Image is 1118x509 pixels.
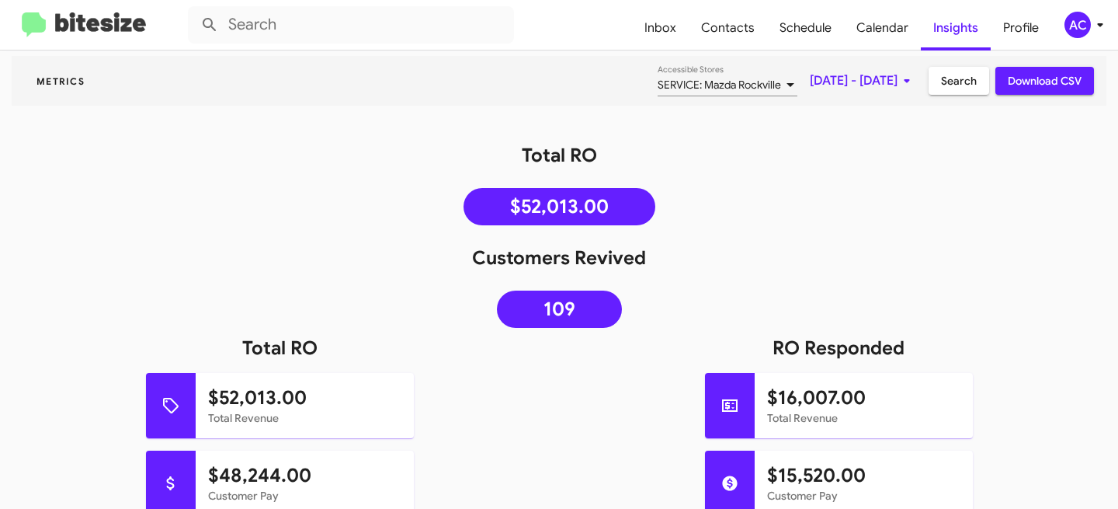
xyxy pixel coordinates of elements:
h1: $16,007.00 [767,385,960,410]
span: $52,013.00 [510,199,609,214]
h1: $52,013.00 [208,385,401,410]
mat-card-subtitle: Customer Pay [767,488,960,504]
mat-card-subtitle: Total Revenue [208,410,401,426]
h1: RO Responded [559,336,1118,361]
a: Schedule [767,5,844,51]
mat-card-subtitle: Total Revenue [767,410,960,426]
h1: $48,244.00 [208,463,401,488]
span: Download CSV [1008,67,1082,95]
a: Inbox [632,5,689,51]
span: SERVICE: Mazda Rockville [658,78,781,92]
button: AC [1051,12,1101,38]
a: Calendar [844,5,921,51]
mat-card-subtitle: Customer Pay [208,488,401,504]
button: Download CSV [995,67,1094,95]
span: [DATE] - [DATE] [810,67,916,95]
a: Insights [921,5,991,51]
a: Contacts [689,5,767,51]
span: Metrics [24,75,97,87]
span: 109 [543,302,575,317]
div: AC [1064,12,1091,38]
input: Search [188,6,514,44]
button: Search [929,67,989,95]
a: Profile [991,5,1051,51]
button: [DATE] - [DATE] [797,67,929,95]
h1: $15,520.00 [767,463,960,488]
span: Search [941,67,977,95]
